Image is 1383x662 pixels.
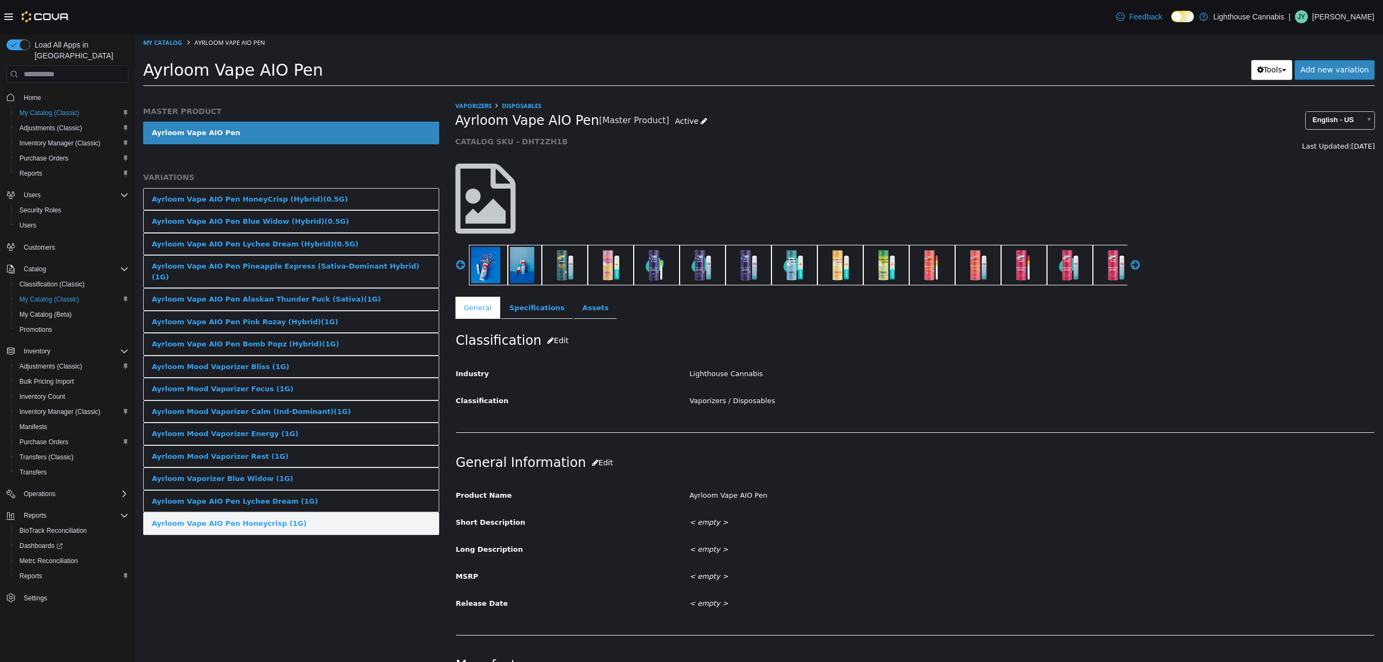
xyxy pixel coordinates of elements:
span: Reports [24,511,46,520]
span: Customers [24,243,55,252]
a: Promotions [15,323,57,336]
a: BioTrack Reconciliation [15,524,91,537]
span: Inventory Manager (Classic) [15,137,129,150]
button: BioTrack Reconciliation [11,523,133,538]
span: Inventory Manager (Classic) [15,405,129,418]
span: My Catalog (Classic) [15,106,129,119]
a: My Catalog (Classic) [15,106,84,119]
span: Inventory [19,345,129,358]
button: Operations [2,486,133,501]
span: Inventory Count [15,390,129,403]
span: Bulk Pricing Import [15,375,129,388]
div: Ayrloom Vape AIO Pen Bomb Popz (Hybrid)(1G) [17,306,204,317]
a: Feedback [1112,6,1166,28]
button: Bulk Pricing Import [11,374,133,389]
a: Reports [15,570,46,583]
h5: CATALOG SKU - DHT2ZH1B [320,104,1006,113]
span: Load All Apps in [GEOGRAPHIC_DATA] [30,39,129,61]
a: Purchase Orders [15,436,73,449]
a: Adjustments (Classic) [15,122,86,135]
div: Ayrloom Vape AIO Pen Lychee Dream (Hybrid)(0.5G) [17,206,223,217]
span: Short Description [321,485,391,493]
span: Purchase Orders [19,154,69,163]
span: Feedback [1129,11,1162,22]
span: Dashboards [19,541,63,550]
div: < empty > [546,561,1247,580]
button: Previous [320,226,331,237]
a: Classification (Classic) [15,278,89,291]
div: Jessie Yao [1295,10,1308,23]
small: [Master Product] [464,84,534,92]
span: Ayrloom Vape AIO Pen [59,5,130,14]
button: Transfers (Classic) [11,450,133,465]
a: Reports [15,167,46,180]
a: Transfers (Classic) [15,451,78,464]
span: Catalog [24,265,46,273]
span: My Catalog (Classic) [19,109,79,117]
span: Purchase Orders [15,152,129,165]
span: Last Updated: [1167,109,1216,117]
button: Reports [11,166,133,181]
a: Assets [439,264,482,286]
a: Bulk Pricing Import [15,375,78,388]
span: BioTrack Reconciliation [19,526,87,535]
span: My Catalog (Beta) [19,310,72,319]
h2: General Information [321,420,1240,440]
div: Ayrloom Vape AIO Pen Pink Rozay (Hybrid)(1G) [17,284,203,295]
span: Bulk Pricing Import [19,377,74,386]
span: Home [19,90,129,104]
nav: Complex example [6,85,129,634]
button: Edit [406,298,439,318]
span: Active [540,84,563,92]
span: Home [24,93,41,102]
span: Security Roles [15,204,129,217]
div: Ayrloom Vape AIO Pen Alaskan Thunder Fuck (Sativa)(1G) [17,261,246,272]
h2: Classification [321,298,1240,318]
span: MSRP [321,539,344,547]
span: Manifests [15,420,129,433]
button: Settings [2,590,133,606]
span: Dark Mode [1171,22,1172,23]
span: Long Description [321,512,388,520]
span: Adjustments (Classic) [19,124,82,132]
div: Ayrloom Mood Vaporizer Rest (1G) [17,418,153,429]
button: Catalog [19,263,50,276]
button: Catalog [2,262,133,277]
span: Settings [19,591,129,605]
span: Adjustments (Classic) [15,360,129,373]
button: Tools [1116,27,1158,47]
span: Purchase Orders [19,438,69,446]
span: Classification (Classic) [15,278,129,291]
div: Vaporizers / Disposables [546,359,1247,378]
span: Reports [19,169,42,178]
div: Ayrloom Mood Vaporizer Focus (1G) [17,351,158,362]
span: Inventory Manager (Classic) [19,139,100,148]
span: Purchase Orders [15,436,129,449]
button: My Catalog (Beta) [11,307,133,322]
span: Inventory Manager (Classic) [19,407,100,416]
a: Add new variation [1159,27,1240,47]
button: My Catalog (Classic) [11,105,133,121]
span: Metrc Reconciliation [15,554,129,567]
span: Users [19,221,36,230]
button: Inventory [19,345,55,358]
button: My Catalog (Classic) [11,292,133,307]
span: My Catalog (Classic) [19,295,79,304]
button: Edit [407,623,440,643]
a: Disposables [367,69,406,77]
div: Ayrloom Vape AIO Pen Blue Widow (Hybrid)(0.5G) [17,183,214,194]
button: Home [2,89,133,105]
span: My Catalog (Classic) [15,293,129,306]
span: Users [19,189,129,202]
a: Ayrloom Vape AIO Pen [8,89,304,111]
span: Inventory [24,347,50,356]
a: Settings [19,592,51,605]
span: Operations [24,490,56,498]
button: Promotions [11,322,133,337]
div: Ayrloom Vape AIO Pen Pineapple Express (Sativa-Dominant Hybrid)(1G) [17,228,296,249]
a: English - US [1170,78,1240,97]
span: Customers [19,240,129,254]
button: Reports [11,569,133,584]
div: Ayrloom Vape AIO Pen [546,453,1247,472]
span: JY [1298,10,1305,23]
